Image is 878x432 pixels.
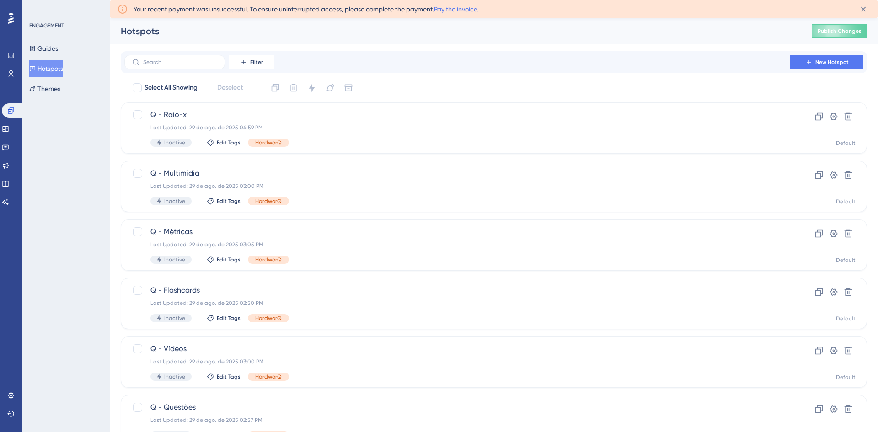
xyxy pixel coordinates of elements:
div: Last Updated: 29 de ago. de 2025 03:05 PM [150,241,764,248]
span: HardworQ [255,373,282,380]
div: Default [836,198,856,205]
span: Your recent payment was unsuccessful. To ensure uninterrupted access, please complete the payment. [134,4,478,15]
a: Pay the invoice. [434,5,478,13]
span: Edit Tags [217,139,241,146]
span: Inactive [164,256,185,263]
span: HardworQ [255,256,282,263]
div: Default [836,256,856,264]
div: Last Updated: 29 de ago. de 2025 03:00 PM [150,358,764,365]
span: Q - Questões [150,402,764,413]
span: Q - Multimídia [150,168,764,179]
button: Deselect [209,80,251,96]
span: Inactive [164,197,185,205]
span: Edit Tags [217,315,241,322]
span: HardworQ [255,197,282,205]
div: Last Updated: 29 de ago. de 2025 03:00 PM [150,182,764,190]
button: Edit Tags [207,256,241,263]
button: Edit Tags [207,197,241,205]
div: Default [836,315,856,322]
span: Q - Vídeos [150,343,764,354]
div: Last Updated: 29 de ago. de 2025 02:50 PM [150,299,764,307]
span: Select All Showing [145,82,198,93]
button: Edit Tags [207,373,241,380]
div: Hotspots [121,25,789,37]
span: Q - Flashcards [150,285,764,296]
button: Guides [29,40,58,57]
div: Default [836,373,856,381]
span: Edit Tags [217,256,241,263]
span: Deselect [217,82,243,93]
span: Inactive [164,315,185,322]
input: Search [143,59,217,65]
span: Q - Métricas [150,226,764,237]
button: Edit Tags [207,139,241,146]
button: Filter [229,55,274,69]
button: Hotspots [29,60,63,77]
div: ENGAGEMENT [29,22,64,29]
span: Edit Tags [217,197,241,205]
span: Inactive [164,139,185,146]
span: Inactive [164,373,185,380]
button: Themes [29,80,60,97]
span: Filter [250,59,263,66]
div: Last Updated: 29 de ago. de 2025 02:57 PM [150,416,764,424]
span: HardworQ [255,139,282,146]
span: Q - Raio-x [150,109,764,120]
div: Last Updated: 29 de ago. de 2025 04:59 PM [150,124,764,131]
span: HardworQ [255,315,282,322]
button: Edit Tags [207,315,241,322]
span: Edit Tags [217,373,241,380]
